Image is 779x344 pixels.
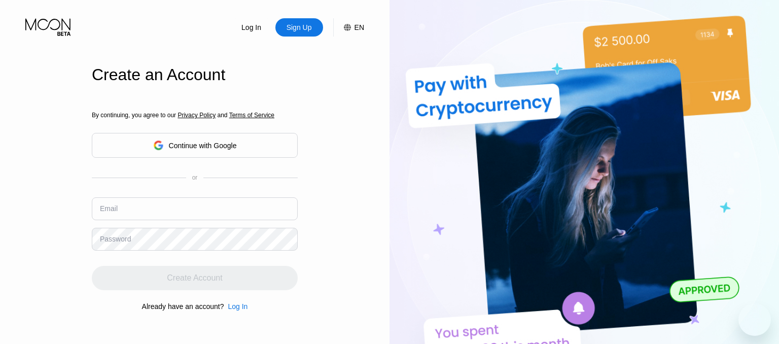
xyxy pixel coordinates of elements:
div: Continue with Google [169,142,237,150]
div: Already have an account? [142,302,224,311]
div: Log In [228,302,247,311]
div: Log In [224,302,247,311]
div: or [192,174,198,181]
iframe: Button to launch messaging window [738,303,771,336]
div: Create an Account [92,65,298,84]
div: Password [100,235,131,243]
div: Log In [240,22,262,32]
div: EN [355,23,364,31]
span: and [216,112,229,119]
div: Sign Up [286,22,313,32]
div: EN [333,18,364,37]
div: Email [100,204,118,213]
div: Log In [228,18,275,37]
span: Terms of Service [229,112,274,119]
div: By continuing, you agree to our [92,112,298,119]
div: Sign Up [275,18,323,37]
div: Continue with Google [92,133,298,158]
span: Privacy Policy [178,112,216,119]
